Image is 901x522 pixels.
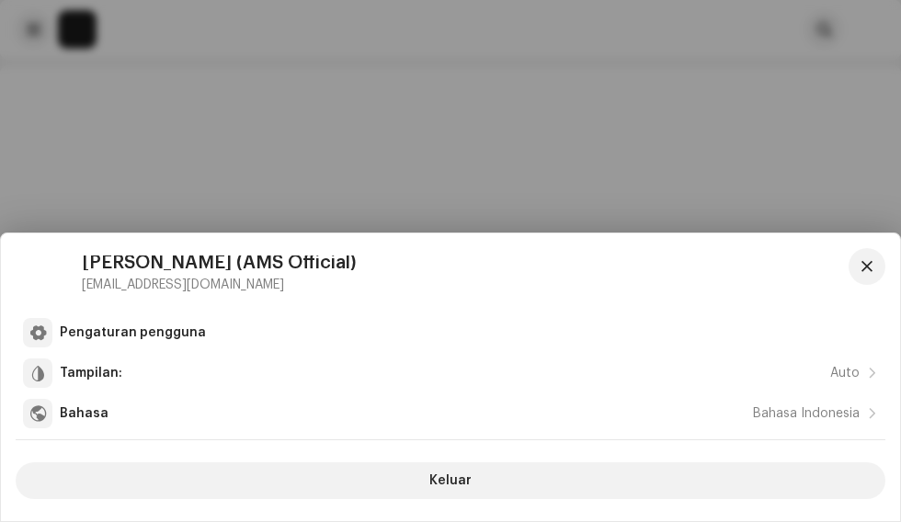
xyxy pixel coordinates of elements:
div: Bahasa [60,406,108,421]
button: Keluar [16,462,885,499]
div: Tampilan: [60,366,122,380]
div: Bahasa Indonesia [753,406,860,421]
div: [PERSON_NAME] (AMS Official) [82,255,356,270]
re-m-nav-item: Tampilan: [16,355,885,391]
div: Pengaturan pengguna [60,325,206,340]
re-m-nav-item: Bahasa [16,395,885,432]
div: [EMAIL_ADDRESS][DOMAIN_NAME] [82,278,356,292]
re-m-nav-item: Pengaturan pengguna [16,314,885,351]
span: Keluar [429,462,472,499]
img: 10a9fa88-437b-4a00-a341-094a4bc5eee2 [23,248,74,300]
div: Auto [830,366,860,380]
